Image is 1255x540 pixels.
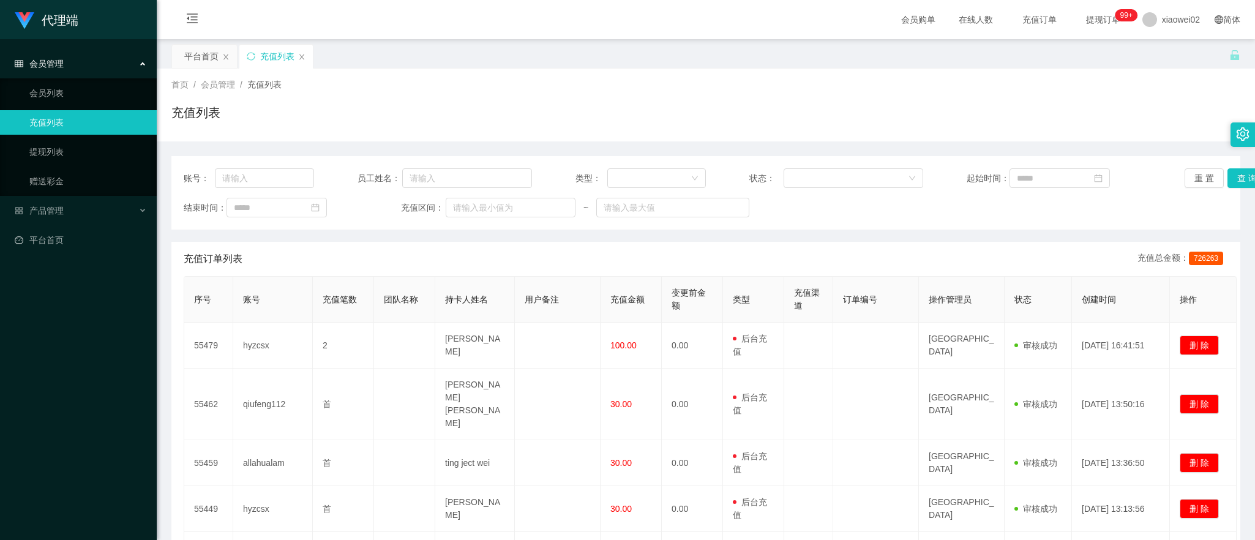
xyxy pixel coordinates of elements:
[358,172,402,185] span: 员工姓名：
[247,80,282,89] span: 充值列表
[1014,504,1057,514] span: 审核成功
[575,172,608,185] span: 类型：
[1180,394,1219,414] button: 删 除
[184,486,233,532] td: 55449
[1180,453,1219,473] button: 删 除
[313,440,374,486] td: 首
[1014,294,1032,304] span: 状态
[1080,15,1126,24] span: 提现订单
[662,369,723,440] td: 0.00
[733,294,750,304] span: 类型
[929,294,972,304] span: 操作管理员
[184,45,219,68] div: 平台首页
[184,440,233,486] td: 55459
[184,201,227,214] span: 结束时间：
[184,323,233,369] td: 55479
[298,53,305,61] i: 图标: close
[610,504,632,514] span: 30.00
[15,228,147,252] a: 图标: dashboard平台首页
[29,110,147,135] a: 充值列表
[1229,50,1240,61] i: 图标: unlock
[1016,15,1063,24] span: 充值订单
[610,399,632,409] span: 30.00
[311,203,320,212] i: 图标: calendar
[610,458,632,468] span: 30.00
[575,201,597,214] span: ~
[610,294,645,304] span: 充值金额
[194,294,211,304] span: 序号
[29,81,147,105] a: 会员列表
[953,15,999,24] span: 在线人数
[610,340,637,350] span: 100.00
[1180,499,1219,519] button: 删 除
[260,45,294,68] div: 充值列表
[215,168,314,188] input: 请输入
[1014,340,1057,350] span: 审核成功
[1215,15,1223,24] i: 图标: global
[1180,336,1219,355] button: 删 除
[1189,252,1223,265] span: 726263
[233,323,313,369] td: hyzcsx
[1082,294,1116,304] span: 创建时间
[184,252,242,266] span: 充值订单列表
[1072,369,1170,440] td: [DATE] 13:50:16
[1072,323,1170,369] td: [DATE] 16:41:51
[171,1,213,40] i: 图标: menu-fold
[794,288,820,310] span: 充值渠道
[525,294,559,304] span: 用户备注
[1185,168,1224,188] button: 重 置
[919,440,1005,486] td: [GEOGRAPHIC_DATA]
[313,323,374,369] td: 2
[193,80,196,89] span: /
[1180,294,1197,304] span: 操作
[435,440,515,486] td: ting ject wei
[919,323,1005,369] td: [GEOGRAPHIC_DATA]
[435,323,515,369] td: [PERSON_NAME]
[662,323,723,369] td: 0.00
[233,369,313,440] td: qiufeng112
[15,59,23,68] i: 图标: table
[1072,440,1170,486] td: [DATE] 13:36:50
[15,206,64,216] span: 产品管理
[843,294,877,304] span: 订单编号
[323,294,357,304] span: 充值笔数
[967,172,1010,185] span: 起始时间：
[240,80,242,89] span: /
[445,294,488,304] span: 持卡人姓名
[15,206,23,215] i: 图标: appstore-o
[243,294,260,304] span: 账号
[15,15,78,24] a: 代理端
[435,369,515,440] td: [PERSON_NAME] [PERSON_NAME]
[691,174,699,183] i: 图标: down
[1094,174,1103,182] i: 图标: calendar
[233,486,313,532] td: hyzcsx
[313,369,374,440] td: 首
[15,12,34,29] img: logo.9652507e.png
[1137,252,1228,266] div: 充值总金额：
[733,392,767,415] span: 后台充值
[749,172,784,185] span: 状态：
[233,440,313,486] td: allahualam
[1014,458,1057,468] span: 审核成功
[435,486,515,532] td: [PERSON_NAME]
[446,198,575,217] input: 请输入最小值为
[1236,127,1249,141] i: 图标: setting
[1115,9,1137,21] sup: 1210
[42,1,78,40] h1: 代理端
[919,486,1005,532] td: [GEOGRAPHIC_DATA]
[171,103,220,122] h1: 充值列表
[733,334,767,356] span: 后台充值
[184,172,215,185] span: 账号：
[29,140,147,164] a: 提现列表
[908,174,916,183] i: 图标: down
[29,169,147,193] a: 赠送彩金
[184,369,233,440] td: 55462
[402,168,532,188] input: 请输入
[15,59,64,69] span: 会员管理
[662,440,723,486] td: 0.00
[672,288,706,310] span: 变更前金额
[919,369,1005,440] td: [GEOGRAPHIC_DATA]
[662,486,723,532] td: 0.00
[313,486,374,532] td: 首
[247,52,255,61] i: 图标: sync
